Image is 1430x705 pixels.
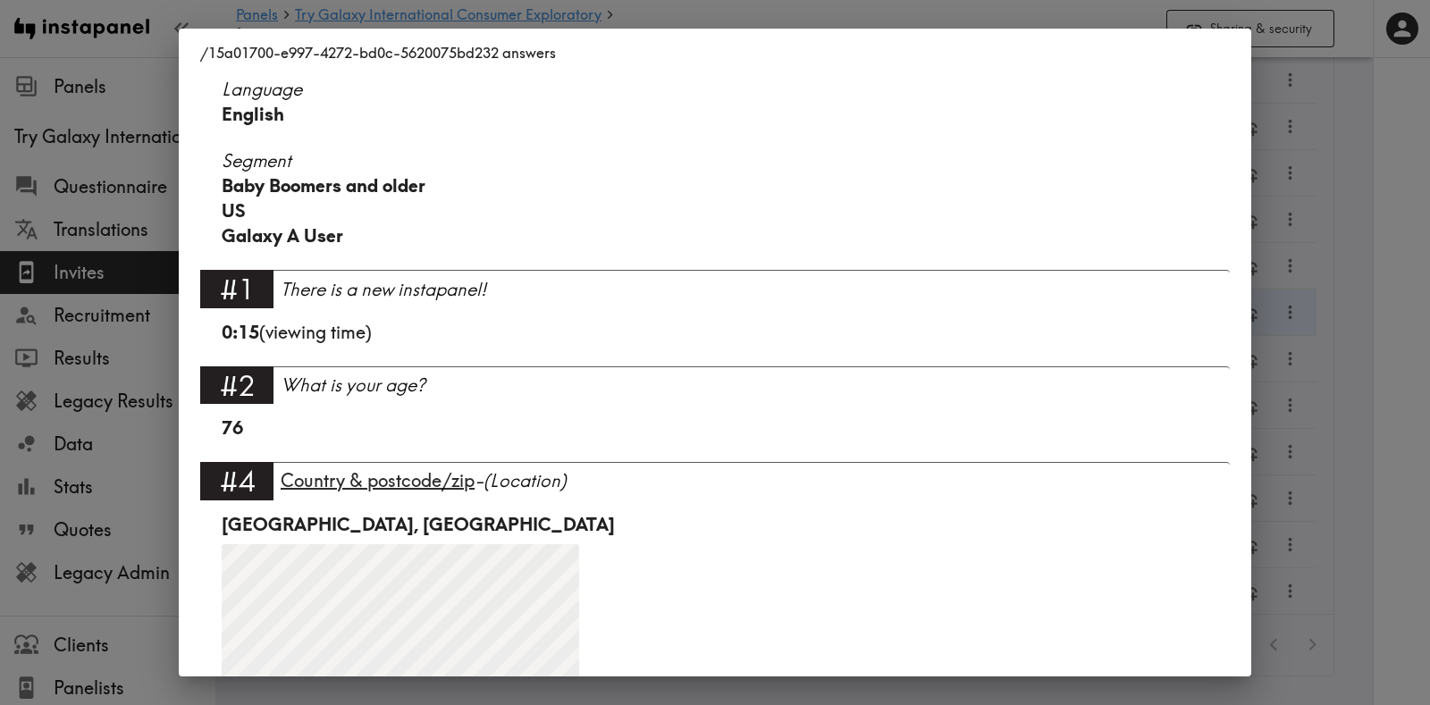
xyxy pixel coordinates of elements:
div: #4 [200,462,273,499]
div: [GEOGRAPHIC_DATA], [GEOGRAPHIC_DATA] [222,512,1208,537]
a: #2What is your age? [200,366,1230,415]
span: Baby Boomers and older [222,174,425,197]
div: (viewing time) [222,320,1208,366]
div: #1 [200,270,273,307]
div: #2 [200,366,273,404]
div: There is a new instapanel! [281,277,1230,302]
span: US [222,199,245,222]
span: Segment [222,148,1208,173]
span: Galaxy A User [222,224,343,247]
span: Language [222,77,1208,102]
div: 76 [222,415,1208,462]
span: Country & postcode/zip [281,469,475,491]
span: English [222,103,284,125]
h2: /15a01700-e997-4272-bd0c-5620075bd232 answers [179,29,1251,77]
div: What is your age? [281,373,1230,398]
div: - (Location) [281,468,1230,493]
a: #1There is a new instapanel! [200,270,1230,319]
b: 0:15 [222,321,259,343]
a: #4Country & postcode/zip-(Location) [200,462,1230,511]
